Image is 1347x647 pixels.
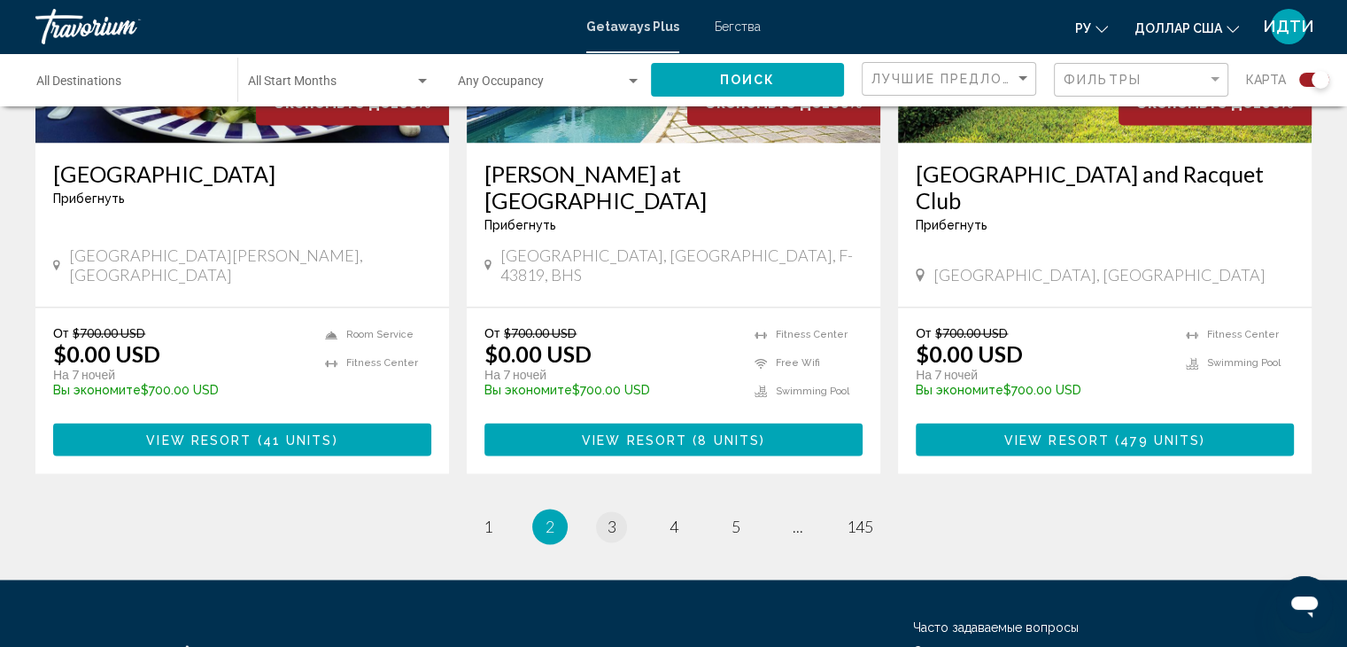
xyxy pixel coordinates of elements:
mat-select: Sort by [871,72,1031,87]
font: ру [1075,21,1091,35]
span: Лучшие предложения [871,72,1058,86]
font: доллар США [1134,21,1222,35]
p: $0.00 USD [484,340,592,367]
span: ( ) [1110,433,1205,447]
p: На 7 ночей [484,367,737,383]
span: Room Service [346,329,414,340]
a: [GEOGRAPHIC_DATA] and Racquet Club [916,160,1294,214]
button: Меню пользователя [1266,8,1312,45]
span: 1 [484,517,492,536]
span: От [484,325,499,340]
span: Фильтры [1064,73,1142,87]
span: 145 [847,517,873,536]
span: ( ) [687,433,765,447]
span: View Resort [146,433,252,447]
span: Fitness Center [346,357,418,369]
a: Getaways Plus [586,19,679,34]
p: $0.00 USD [53,340,160,367]
span: ( ) [252,433,337,447]
span: $700.00 USD [504,325,577,340]
button: View Resort(479 units) [916,423,1294,456]
span: 2 [546,517,554,536]
span: 5 [732,517,740,536]
p: $0.00 USD [916,340,1023,367]
a: Бегства [715,19,761,34]
p: $700.00 USD [53,383,307,397]
ul: Pagination [35,509,1312,544]
p: На 7 ночей [916,367,1168,383]
span: [GEOGRAPHIC_DATA], [GEOGRAPHIC_DATA], F-43819, BHS [500,246,863,285]
span: карта [1246,67,1286,92]
span: Вы экономите [916,383,1003,397]
span: Swimming Pool [1207,357,1281,369]
span: ... [793,517,803,536]
span: 4 [670,517,678,536]
span: Прибегнуть [53,191,125,206]
span: Прибегнуть [916,218,987,232]
button: Поиск [651,63,844,96]
span: $700.00 USD [73,325,145,340]
span: Fitness Center [776,329,848,340]
span: Fitness Center [1207,329,1279,340]
button: View Resort(41 units) [53,423,431,456]
span: View Resort [1004,433,1110,447]
font: ИДТИ [1263,17,1314,35]
span: 479 units [1120,433,1200,447]
button: View Resort(8 units) [484,423,863,456]
span: Прибегнуть [484,218,556,232]
a: Часто задаваемые вопросы [913,620,1079,634]
span: 3 [608,517,616,536]
a: Травориум [35,9,569,44]
button: Filter [1054,62,1228,98]
span: $700.00 USD [935,325,1008,340]
a: [PERSON_NAME] at [GEOGRAPHIC_DATA] [484,160,863,214]
span: Swimming Pool [776,386,849,397]
span: От [916,325,931,340]
span: [GEOGRAPHIC_DATA][PERSON_NAME], [GEOGRAPHIC_DATA] [69,246,431,285]
span: Поиск [720,74,776,88]
span: Вы экономите [53,383,141,397]
p: $700.00 USD [484,383,737,397]
span: Free Wifi [776,357,820,369]
span: Вы экономите [484,383,572,397]
iframe: Кнопка запуска окна обмена сообщениями [1276,576,1333,633]
span: От [53,325,68,340]
span: 41 units [263,433,333,447]
p: $700.00 USD [916,383,1168,397]
button: Изменить язык [1075,15,1108,41]
span: [GEOGRAPHIC_DATA], [GEOGRAPHIC_DATA] [933,265,1266,285]
p: На 7 ночей [53,367,307,383]
span: View Resort [582,433,687,447]
a: [GEOGRAPHIC_DATA] [53,160,431,187]
button: Изменить валюту [1134,15,1239,41]
span: 8 units [698,433,760,447]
